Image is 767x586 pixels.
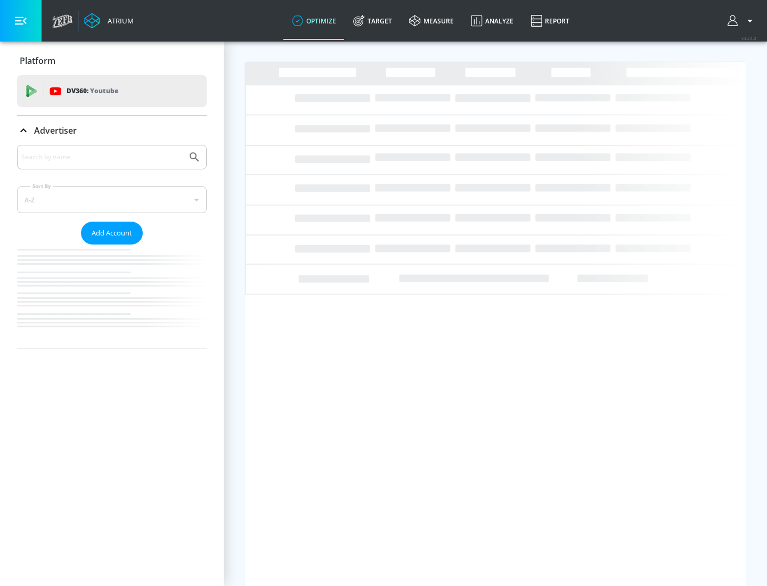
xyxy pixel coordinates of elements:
[462,2,522,40] a: Analyze
[17,186,207,213] div: A-Z
[17,75,207,107] div: DV360: Youtube
[17,116,207,145] div: Advertiser
[401,2,462,40] a: measure
[103,16,134,26] div: Atrium
[84,13,134,29] a: Atrium
[345,2,401,40] a: Target
[21,150,183,164] input: Search by name
[17,245,207,348] nav: list of Advertiser
[17,145,207,348] div: Advertiser
[92,227,132,239] span: Add Account
[34,125,77,136] p: Advertiser
[67,85,118,97] p: DV360:
[283,2,345,40] a: optimize
[90,85,118,96] p: Youtube
[522,2,578,40] a: Report
[741,35,756,41] span: v 4.24.0
[30,183,53,190] label: Sort By
[17,46,207,76] div: Platform
[20,55,55,67] p: Platform
[81,222,143,245] button: Add Account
